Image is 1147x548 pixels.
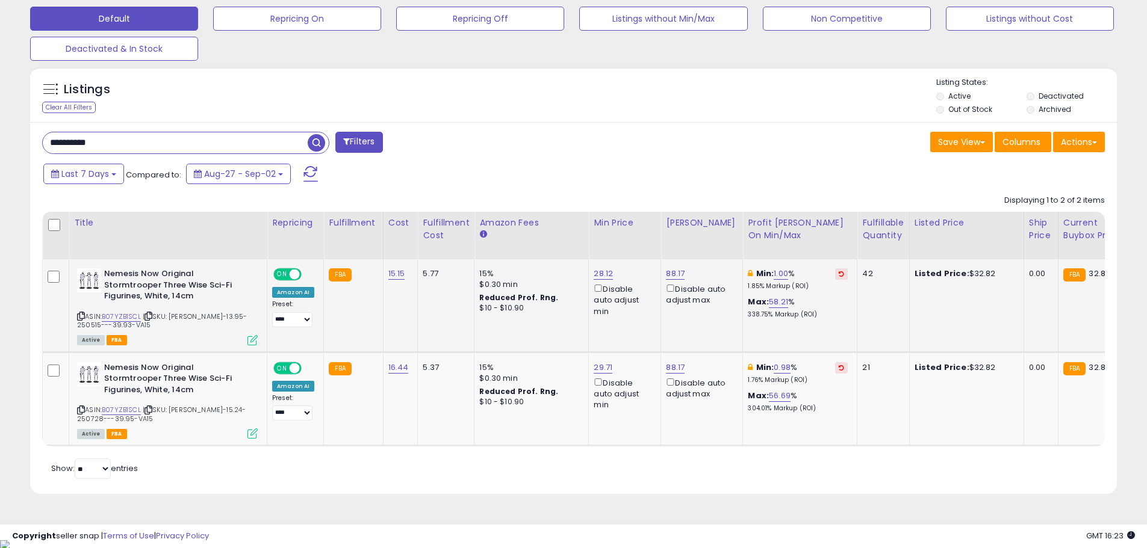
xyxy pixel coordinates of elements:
[479,397,579,407] div: $10 - $10.90
[51,463,138,474] span: Show: entries
[756,362,774,373] b: Min:
[948,104,992,114] label: Out of Stock
[915,362,969,373] b: Listed Price:
[479,292,558,303] b: Reduced Prof. Rng.
[748,376,848,384] p: 1.76% Markup (ROI)
[107,335,127,345] span: FBA
[995,132,1051,152] button: Columns
[862,362,900,373] div: 21
[186,164,291,184] button: Aug-27 - Sep-02
[748,268,848,291] div: %
[579,7,747,31] button: Listings without Min/Max
[74,217,262,229] div: Title
[1089,268,1110,279] span: 32.82
[272,300,314,327] div: Preset:
[748,390,848,413] div: %
[666,362,685,374] a: 88.17
[77,268,101,292] img: 41AaAg85oJL._SL40_.jpg
[77,362,101,386] img: 41AaAg85oJL._SL40_.jpg
[479,217,583,229] div: Amazon Fees
[1086,530,1135,541] span: 2025-09-10 16:23 GMT
[77,335,105,345] span: All listings currently available for purchase on Amazon
[204,168,276,180] span: Aug-27 - Sep-02
[666,217,738,229] div: [PERSON_NAME]
[594,217,656,229] div: Min Price
[666,376,733,399] div: Disable auto adjust max
[769,390,791,402] a: 56.69
[107,429,127,439] span: FBA
[272,381,314,392] div: Amazon AI
[948,91,971,101] label: Active
[1063,217,1125,242] div: Current Buybox Price
[594,362,612,374] a: 29.71
[1004,195,1105,206] div: Displaying 1 to 2 of 2 items
[1063,362,1086,375] small: FBA
[103,530,154,541] a: Terms of Use
[479,303,579,313] div: $10 - $10.90
[42,102,96,113] div: Clear All Filters
[272,287,314,298] div: Amazon AI
[275,269,290,280] span: ON
[743,212,857,259] th: The percentage added to the cost of goods (COGS) that forms the calculator for Min & Max prices.
[748,297,848,319] div: %
[479,373,579,384] div: $0.30 min
[936,77,1117,88] p: Listing States:
[12,531,209,542] div: seller snap | |
[300,269,319,280] span: OFF
[77,405,246,423] span: | SKU: [PERSON_NAME]-15.24-250728---39.95-VA15
[862,268,900,279] div: 42
[30,7,198,31] button: Default
[774,268,788,280] a: 1.00
[272,217,319,229] div: Repricing
[102,312,141,322] a: B07YZB1SCL
[275,363,290,373] span: ON
[479,362,579,373] div: 15%
[748,310,848,319] p: 338.75% Markup (ROI)
[1029,268,1049,279] div: 0.00
[748,282,848,291] p: 1.85% Markup (ROI)
[1029,362,1049,373] div: 0.00
[1089,362,1110,373] span: 32.82
[479,268,579,279] div: 15%
[329,217,378,229] div: Fulfillment
[862,217,904,242] div: Fulfillable Quantity
[666,268,685,280] a: 88.17
[30,37,198,61] button: Deactivated & In Stock
[479,279,579,290] div: $0.30 min
[12,530,56,541] strong: Copyright
[300,363,319,373] span: OFF
[1029,217,1053,242] div: Ship Price
[748,217,852,242] div: Profit [PERSON_NAME] on Min/Max
[423,268,465,279] div: 5.77
[388,217,413,229] div: Cost
[272,394,314,421] div: Preset:
[946,7,1114,31] button: Listings without Cost
[43,164,124,184] button: Last 7 Days
[64,81,110,98] h5: Listings
[915,268,1015,279] div: $32.82
[930,132,993,152] button: Save View
[77,429,105,439] span: All listings currently available for purchase on Amazon
[329,362,351,375] small: FBA
[748,362,848,384] div: %
[756,268,774,279] b: Min:
[594,282,651,317] div: Disable auto adjust min
[915,362,1015,373] div: $32.82
[423,362,465,373] div: 5.37
[915,217,1019,229] div: Listed Price
[1039,91,1084,101] label: Deactivated
[763,7,931,31] button: Non Competitive
[77,312,247,330] span: | SKU: [PERSON_NAME]-13.95-250515---39.93-VA15
[1039,104,1071,114] label: Archived
[748,296,769,307] b: Max:
[388,268,405,280] a: 15.15
[156,530,209,541] a: Privacy Policy
[1002,136,1040,148] span: Columns
[1063,268,1086,282] small: FBA
[666,282,733,306] div: Disable auto adjust max
[915,268,969,279] b: Listed Price:
[77,362,258,438] div: ASIN:
[329,268,351,282] small: FBA
[102,405,141,415] a: B07YZB1SCL
[748,404,848,413] p: 304.01% Markup (ROI)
